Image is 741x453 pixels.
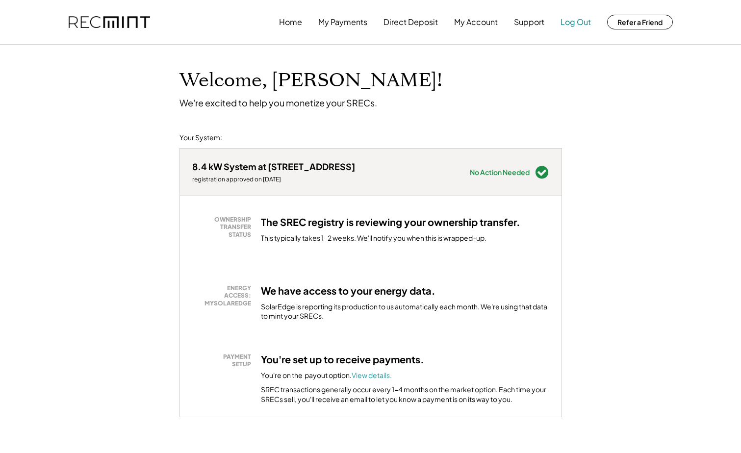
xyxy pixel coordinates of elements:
[179,417,215,421] div: 3zsoa2vg - VA Distributed
[69,16,150,28] img: recmint-logotype%403x.png
[279,12,302,32] button: Home
[261,216,520,228] h3: The SREC registry is reviewing your ownership transfer.
[261,284,435,297] h3: We have access to your energy data.
[261,353,424,366] h3: You're set up to receive payments.
[470,169,530,176] div: No Action Needed
[607,15,673,29] button: Refer a Friend
[192,176,355,183] div: registration approved on [DATE]
[261,233,486,248] div: This typically takes 1-2 weeks. We'll notify you when this is wrapped-up.
[197,353,251,368] div: PAYMENT SETUP
[318,12,367,32] button: My Payments
[261,371,392,380] div: You're on the payout option.
[261,385,549,404] div: SREC transactions generally occur every 1-4 months on the market option. Each time your SRECs sel...
[197,284,251,307] div: ENERGY ACCESS: MYSOLAREDGE
[383,12,438,32] button: Direct Deposit
[352,371,392,379] a: View details.
[261,302,549,321] div: SolarEdge is reporting its production to us automatically each month. We're using that data to mi...
[179,97,377,108] div: We're excited to help you monetize your SRECs.
[179,69,442,92] h1: Welcome, [PERSON_NAME]!
[179,133,222,143] div: Your System:
[192,161,355,172] div: 8.4 kW System at [STREET_ADDRESS]
[514,12,544,32] button: Support
[454,12,498,32] button: My Account
[561,12,591,32] button: Log Out
[197,216,251,239] div: OWNERSHIP TRANSFER STATUS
